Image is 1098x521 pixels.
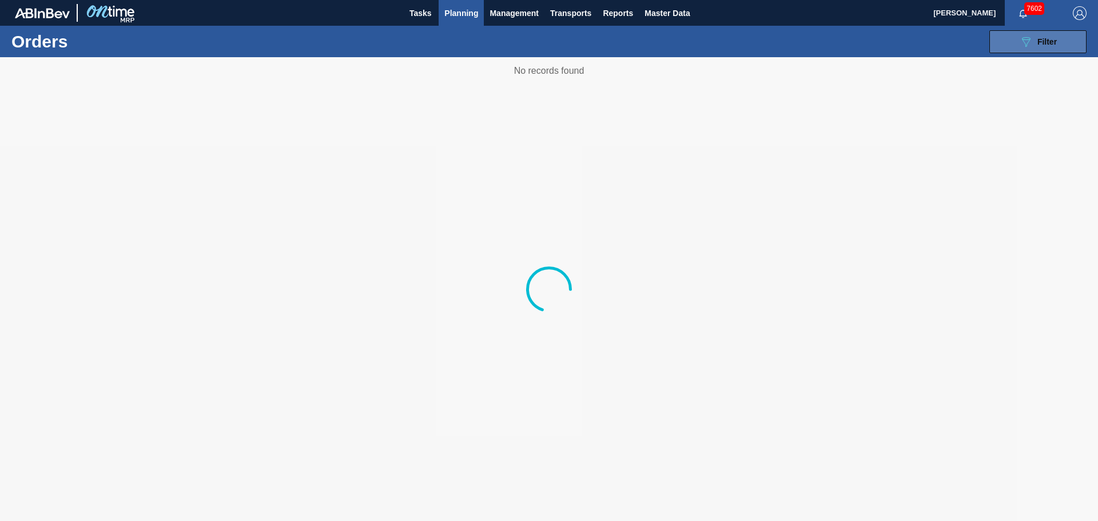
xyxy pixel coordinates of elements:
[989,30,1087,53] button: Filter
[1024,2,1044,15] span: 7602
[408,6,433,20] span: Tasks
[1037,37,1057,46] span: Filter
[444,6,478,20] span: Planning
[1005,5,1041,21] button: Notifications
[1073,6,1087,20] img: Logout
[15,8,70,18] img: TNhmsLtSVTkK8tSr43FrP2fwEKptu5GPRR3wAAAABJRU5ErkJggg==
[490,6,539,20] span: Management
[11,35,182,48] h1: Orders
[645,6,690,20] span: Master Data
[550,6,591,20] span: Transports
[603,6,633,20] span: Reports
